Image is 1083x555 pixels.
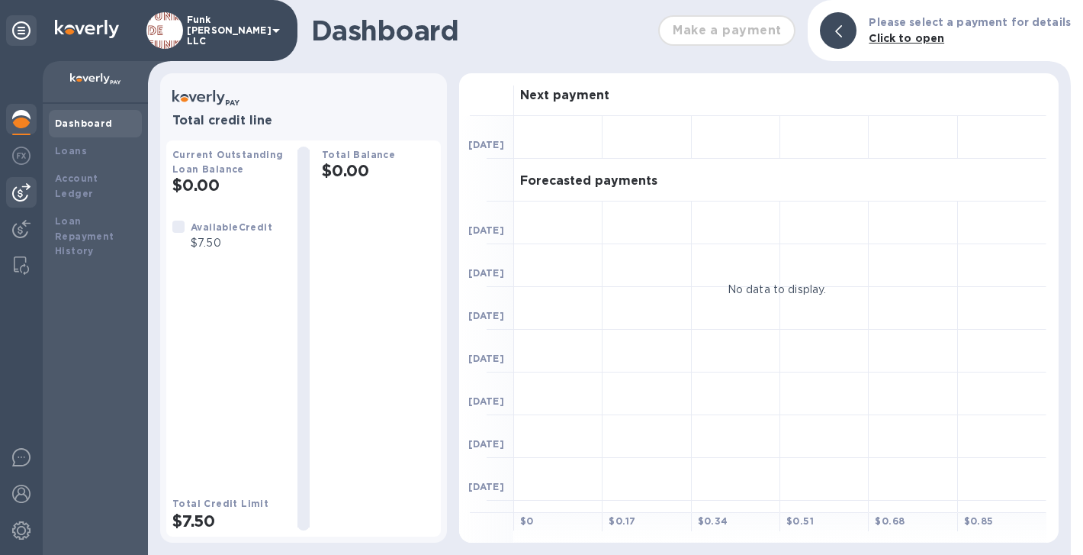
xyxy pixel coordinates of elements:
b: Dashboard [55,118,113,129]
b: $ 0.85 [964,515,994,527]
p: $7.50 [191,235,272,251]
b: Current Outstanding Loan Balance [172,149,284,175]
b: Please select a payment for details [869,16,1071,28]
h3: Total credit line [172,114,435,128]
b: Total Balance [322,149,395,160]
h2: $0.00 [172,176,285,195]
h2: $7.50 [172,511,285,531]
b: [DATE] [468,267,504,279]
b: $ 0.68 [875,515,905,527]
b: $ 0 [520,515,534,527]
p: Funk [PERSON_NAME] LLC [187,15,263,47]
b: [DATE] [468,139,504,150]
b: [DATE] [468,224,504,236]
b: Account Ledger [55,173,98,199]
b: $ 0.34 [698,515,728,527]
div: Unpin categories [6,15,37,46]
b: Available Credit [191,221,272,233]
b: [DATE] [468,438,504,450]
b: Click to open [869,32,944,44]
b: [DATE] [468,395,504,407]
b: $ 0.17 [609,515,635,527]
h3: Forecasted payments [520,174,657,189]
b: Total Credit Limit [172,498,268,509]
b: $ 0.51 [786,515,814,527]
b: Loan Repayment History [55,215,114,257]
h2: $0.00 [322,161,435,180]
b: [DATE] [468,481,504,492]
h3: Next payment [520,89,609,103]
b: [DATE] [468,353,504,364]
b: Loans [55,145,87,156]
img: Foreign exchange [12,147,31,165]
img: Logo [55,20,119,38]
b: [DATE] [468,310,504,321]
h1: Dashboard [311,15,651,47]
p: No data to display. [728,281,827,297]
